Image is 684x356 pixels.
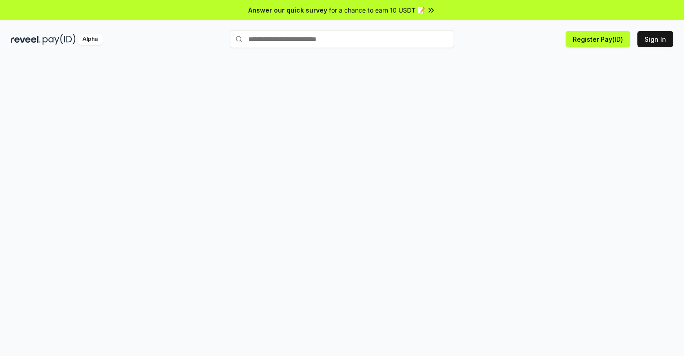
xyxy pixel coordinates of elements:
[637,31,673,47] button: Sign In
[566,31,630,47] button: Register Pay(ID)
[78,34,103,45] div: Alpha
[11,34,41,45] img: reveel_dark
[248,5,327,15] span: Answer our quick survey
[329,5,425,15] span: for a chance to earn 10 USDT 📝
[43,34,76,45] img: pay_id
